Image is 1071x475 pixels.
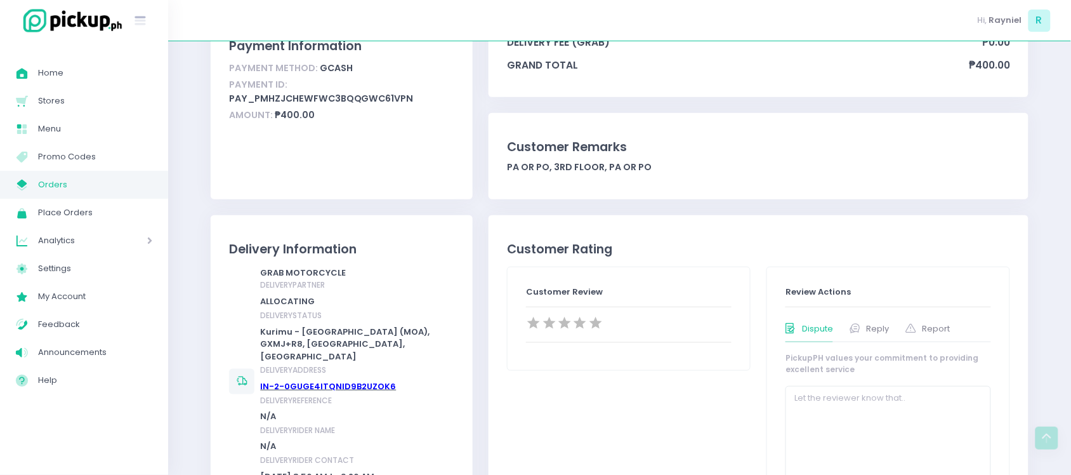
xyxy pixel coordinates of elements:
[261,440,450,453] div: N/A
[261,455,355,465] span: delivery rider contact
[785,352,991,375] div: PickupPH values your commitment to providing excellent service
[969,58,1010,72] span: ₱400.00
[229,62,318,74] span: Payment Method:
[261,295,450,308] div: ALLOCATING
[507,161,1010,174] div: Pa OR po, 3rd floor, Pa OR po
[38,121,152,137] span: Menu
[866,323,889,335] span: Reply
[785,286,851,298] span: Review Actions
[261,425,336,436] span: delivery rider name
[38,177,152,193] span: Orders
[526,286,603,298] span: Customer Review
[16,7,124,34] img: logo
[38,344,152,361] span: Announcements
[229,60,454,77] div: gcash
[261,380,397,392] a: IN-2-0GUGE4ITQNID9B2UZOK6
[507,35,982,50] span: delivery fee (grab)
[261,279,325,290] span: delivery partner
[38,372,152,389] span: Help
[38,93,152,109] span: Stores
[38,149,152,165] span: Promo Codes
[38,204,152,221] span: Place Orders
[229,77,454,107] div: pay_PmhZJChEWFWC3BQQgwc61Vpn
[1028,10,1051,32] span: R
[922,323,950,335] span: Report
[507,240,1010,258] div: Customer Rating
[802,323,833,335] span: Dispute
[229,107,454,124] div: ₱400.00
[982,35,1010,50] span: ₱0.00
[989,14,1022,27] span: Rayniel
[261,395,332,406] span: delivery reference
[261,410,450,423] div: N/A
[978,14,987,27] span: Hi,
[38,260,152,277] span: Settings
[507,138,1010,156] div: Customer Remarks
[507,58,969,72] span: grand total
[261,326,450,363] div: Kurimu - [GEOGRAPHIC_DATA] (MOA), GXMJ+R8, [GEOGRAPHIC_DATA], [GEOGRAPHIC_DATA]
[229,37,454,55] div: Payment Information
[261,365,327,375] span: delivery address
[229,240,454,258] div: Delivery Information
[229,109,273,121] span: Amount:
[38,65,152,81] span: Home
[38,232,111,249] span: Analytics
[261,310,322,321] span: delivery status
[38,316,152,333] span: Feedback
[261,267,450,291] div: GRAB MOTORCYCLE
[38,288,152,305] span: My Account
[229,78,287,91] span: Payment ID:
